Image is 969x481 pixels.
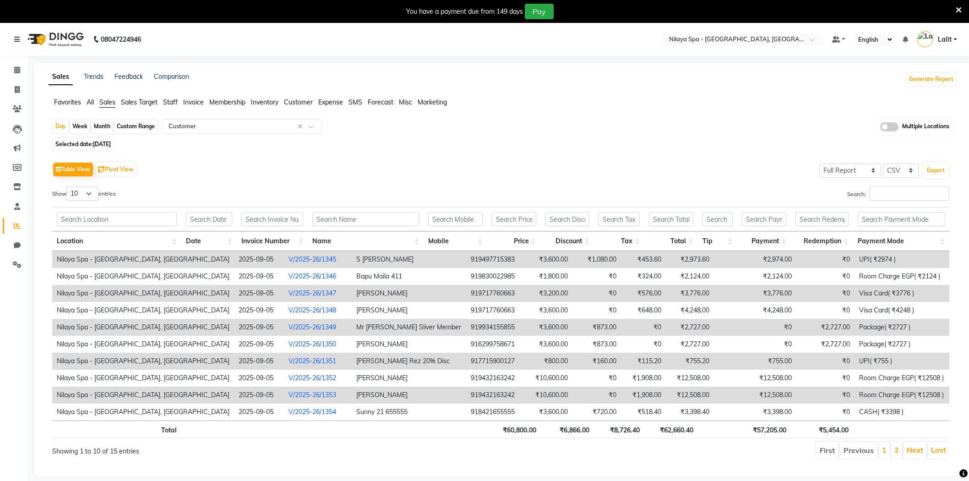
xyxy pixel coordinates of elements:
[742,212,787,226] input: Search Payment
[352,285,466,302] td: [PERSON_NAME]
[308,231,424,251] th: Name: activate to sort column ascending
[289,408,336,416] a: V/2025-26/1354
[368,98,393,106] span: Forecast
[121,98,158,106] span: Sales Target
[524,353,572,370] td: ₹800.00
[796,387,855,404] td: ₹0
[747,302,796,319] td: ₹4,248.00
[621,251,666,268] td: ₹453.60
[492,212,536,226] input: Search Price
[702,212,733,226] input: Search Tip
[572,251,621,268] td: ₹1,080.00
[49,69,73,85] a: Sales
[234,319,284,336] td: 2025-09-05
[352,353,466,370] td: [PERSON_NAME] Rez 20% Disc
[466,370,524,387] td: 919432163242
[572,353,621,370] td: ₹160.00
[289,306,336,314] a: V/2025-26/1348
[251,98,278,106] span: Inventory
[572,285,621,302] td: ₹0
[312,212,419,226] input: Search Name
[66,186,98,201] select: Showentries
[234,285,284,302] td: 2025-09-05
[858,212,945,226] input: Search Payment Mode
[855,370,949,387] td: Room Charge EGP( ₹12508 )
[466,268,524,285] td: 919830022985
[796,336,855,353] td: ₹2,727.00
[352,387,466,404] td: [PERSON_NAME]
[53,120,68,133] div: Day
[572,336,621,353] td: ₹873.00
[666,302,714,319] td: ₹4,248.00
[796,319,855,336] td: ₹2,727.00
[855,319,949,336] td: Package( ₹2727 )
[101,27,141,52] b: 08047224946
[855,404,949,421] td: CASH( ₹3398 )
[418,98,447,106] span: Marketing
[869,186,949,201] input: Search:
[289,357,336,365] a: V/2025-26/1351
[666,404,714,421] td: ₹3,398.40
[666,387,714,404] td: ₹12,508.00
[52,302,234,319] td: Nilaya Spa - [GEOGRAPHIC_DATA], [GEOGRAPHIC_DATA]
[791,231,853,251] th: Redemption: activate to sort column ascending
[284,98,313,106] span: Customer
[234,370,284,387] td: 2025-09-05
[666,336,714,353] td: ₹2,727.00
[621,370,666,387] td: ₹1,908.00
[855,387,949,404] td: Room Charge EGP( ₹12508 )
[289,374,336,382] a: V/2025-26/1352
[621,285,666,302] td: ₹576.00
[855,285,949,302] td: Visa Card( ₹3776 )
[747,370,796,387] td: ₹12,508.00
[938,35,952,44] span: Lalit
[298,122,305,131] span: Clear all
[621,353,666,370] td: ₹115.20
[666,268,714,285] td: ₹2,124.00
[541,231,594,251] th: Discount: activate to sort column ascending
[318,98,343,106] span: Expense
[92,120,113,133] div: Month
[154,72,189,81] a: Comparison
[747,251,796,268] td: ₹2,974.00
[572,268,621,285] td: ₹0
[487,231,541,251] th: Price: activate to sort column ascending
[907,73,956,86] button: Generate Report
[23,27,86,52] img: logo
[352,319,466,336] td: Mr [PERSON_NAME] Sliver Member
[99,98,115,106] span: Sales
[621,336,666,353] td: ₹0
[70,120,90,133] div: Week
[747,268,796,285] td: ₹2,124.00
[289,323,336,331] a: V/2025-26/1349
[52,336,234,353] td: Nilaya Spa - [GEOGRAPHIC_DATA], [GEOGRAPHIC_DATA]
[791,421,853,438] th: ₹5,454.00
[894,445,899,454] a: 2
[572,319,621,336] td: ₹873.00
[737,421,791,438] th: ₹57,205.00
[917,31,933,47] img: Lalit
[666,353,714,370] td: ₹755.20
[666,319,714,336] td: ₹2,727.00
[747,387,796,404] td: ₹12,508.00
[52,353,234,370] td: Nilaya Spa - [GEOGRAPHIC_DATA], [GEOGRAPHIC_DATA]
[289,255,336,263] a: V/2025-26/1345
[209,98,245,106] span: Membership
[53,163,93,176] button: Table View
[795,212,848,226] input: Search Redemption
[52,319,234,336] td: Nilaya Spa - [GEOGRAPHIC_DATA], [GEOGRAPHIC_DATA]
[796,268,855,285] td: ₹0
[524,387,572,404] td: ₹10,600.00
[698,231,737,251] th: Tip: activate to sort column ascending
[424,231,487,251] th: Mobile: activate to sort column ascending
[52,251,234,268] td: Nilaya Spa - [GEOGRAPHIC_DATA], [GEOGRAPHIC_DATA]
[52,231,181,251] th: Location: activate to sort column ascending
[52,268,234,285] td: Nilaya Spa - [GEOGRAPHIC_DATA], [GEOGRAPHIC_DATA]
[466,251,524,268] td: 919497715383
[855,302,949,319] td: Visa Card( ₹4248 )
[621,319,666,336] td: ₹0
[621,404,666,421] td: ₹518.40
[84,72,103,81] a: Trends
[237,231,308,251] th: Invoice Number: activate to sort column ascending
[114,72,143,81] a: Feedback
